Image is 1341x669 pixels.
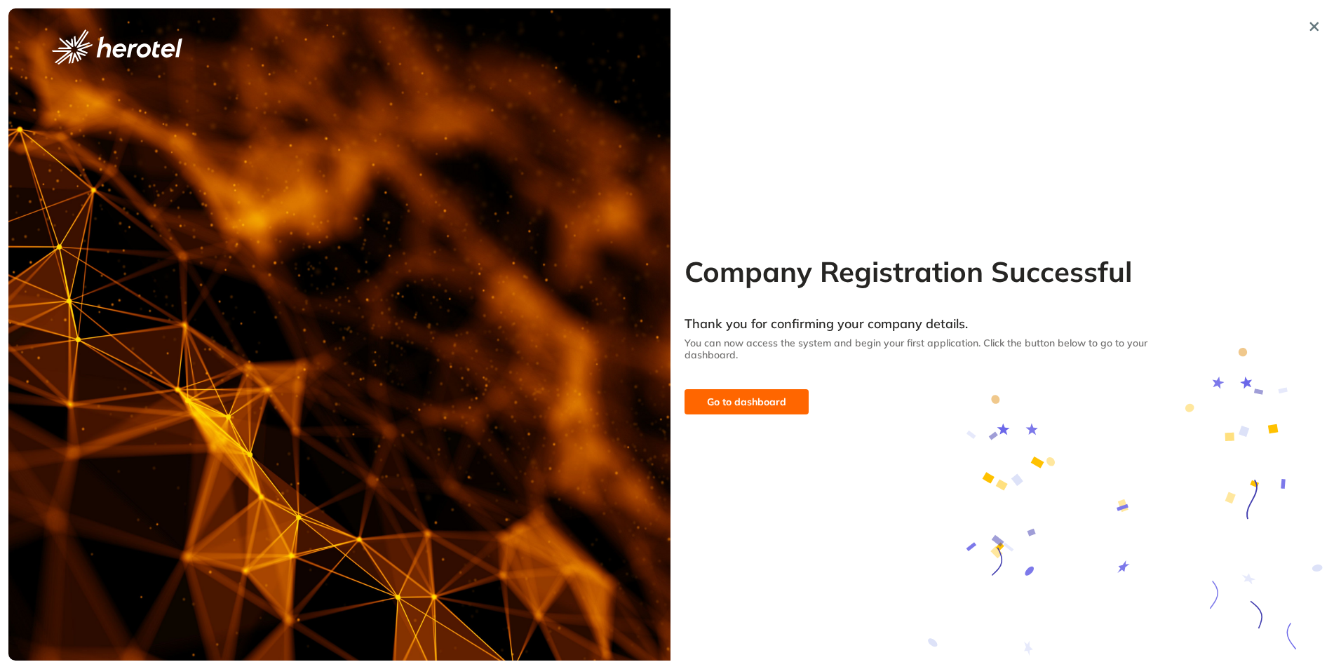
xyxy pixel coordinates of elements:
img: logo [52,29,182,65]
div: You can now access the system and begin your first application. Click the button below to go to y... [685,337,1186,361]
h2: Company Registration Successful [685,255,1186,288]
span: Go to dashboard [707,394,786,410]
div: Thank you for confirming your company details. [685,316,1186,337]
button: logo [29,29,205,65]
button: Go to dashboard [685,389,809,414]
img: cover image [8,8,670,661]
